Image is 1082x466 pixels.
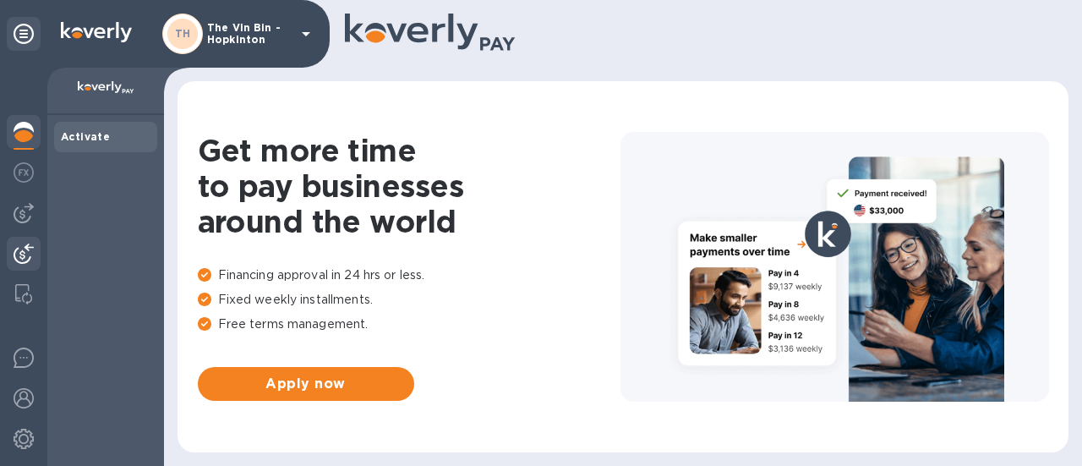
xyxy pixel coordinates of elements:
b: Activate [61,130,110,143]
h1: Get more time to pay businesses around the world [198,133,620,239]
p: The Vin Bin - Hopkinton [207,22,292,46]
p: Fixed weekly installments. [198,291,620,309]
span: Apply now [211,374,401,394]
button: Apply now [198,367,414,401]
div: Unpin categories [7,17,41,51]
b: TH [175,27,191,40]
img: Foreign exchange [14,162,34,183]
p: Financing approval in 24 hrs or less. [198,266,620,284]
p: Free terms management. [198,315,620,333]
img: Logo [61,22,132,42]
